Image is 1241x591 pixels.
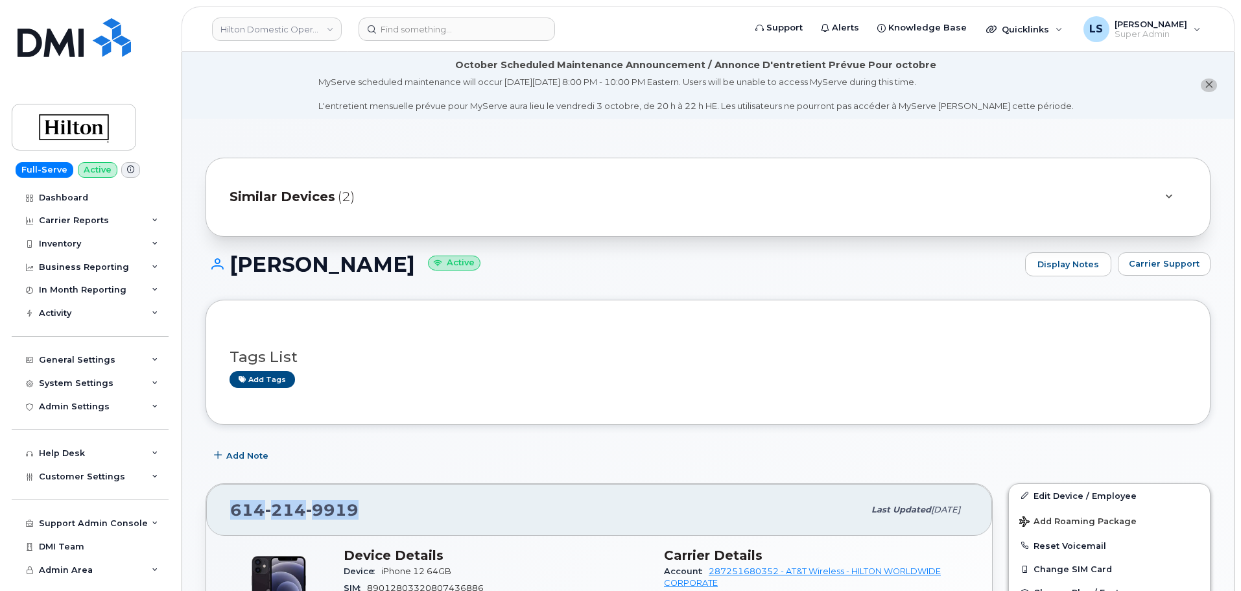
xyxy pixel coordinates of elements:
span: 614 [230,500,359,520]
span: 9919 [306,500,359,520]
a: Display Notes [1025,252,1111,277]
span: (2) [338,187,355,206]
span: Carrier Support [1129,258,1200,270]
button: Change SIM Card [1009,557,1210,581]
span: Account [664,566,709,576]
span: Add Note [226,450,268,462]
h3: Carrier Details [664,548,969,563]
a: Edit Device / Employee [1009,484,1210,507]
a: 287251680352 - AT&T Wireless - HILTON WORLDWIDE CORPORATE [664,566,941,588]
h3: Device Details [344,548,648,563]
h1: [PERSON_NAME] [206,253,1019,276]
span: Device [344,566,381,576]
span: [DATE] [931,505,960,514]
h3: Tags List [230,349,1187,365]
a: Add tags [230,371,295,387]
button: Reset Voicemail [1009,534,1210,557]
button: Add Roaming Package [1009,507,1210,534]
span: Last updated [871,505,931,514]
span: Add Roaming Package [1019,516,1137,529]
button: close notification [1201,78,1217,92]
span: Similar Devices [230,187,335,206]
span: iPhone 12 64GB [381,566,451,576]
small: Active [428,256,480,271]
iframe: Messenger Launcher [1185,535,1231,581]
button: Add Note [206,444,279,468]
div: October Scheduled Maintenance Announcement / Annonce D'entretient Prévue Pour octobre [455,58,936,72]
span: 214 [265,500,306,520]
button: Carrier Support [1118,252,1211,276]
div: MyServe scheduled maintenance will occur [DATE][DATE] 8:00 PM - 10:00 PM Eastern. Users will be u... [318,76,1074,112]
